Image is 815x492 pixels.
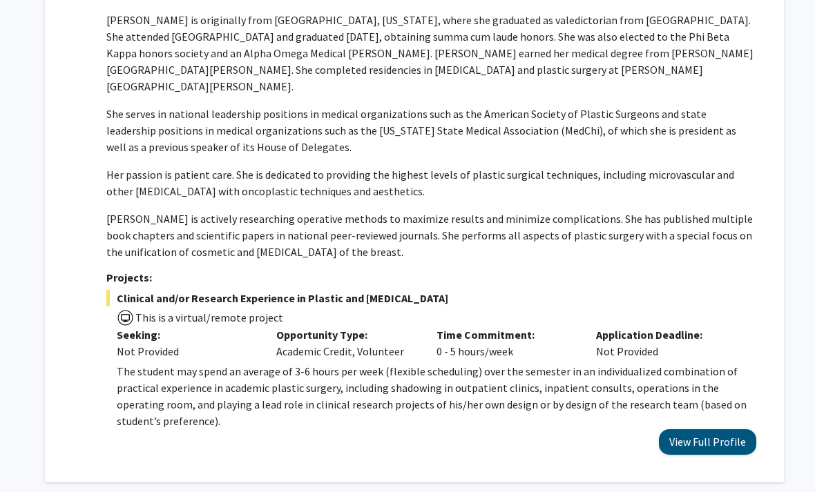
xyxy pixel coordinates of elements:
span: Clinical and/or Research Experience in Plastic and [MEDICAL_DATA] [106,290,756,306]
iframe: Chat [10,430,59,482]
p: Opportunity Type: [276,326,416,343]
strong: Projects: [106,270,152,284]
span: This is a virtual/remote project [134,311,283,324]
p: She serves in national leadership positions in medical organizations such as the American Society... [106,106,756,155]
p: [PERSON_NAME] is actively researching operative methods to maximize results and minimize complica... [106,210,756,260]
div: Not Provided [117,343,256,360]
div: Academic Credit, Volunteer [266,326,426,360]
button: View Full Profile [659,429,756,455]
p: Application Deadline: [596,326,736,343]
p: Seeking: [117,326,256,343]
p: Her passion is patient care. She is dedicated to providing the highest levels of plastic surgical... [106,166,756,199]
span: The student may spend an average of 3-6 hours per week (flexible scheduling) over the semester in... [117,364,747,428]
div: Not Provided [586,326,746,360]
p: Time Commitment: [437,326,576,343]
p: [PERSON_NAME] is originally from [GEOGRAPHIC_DATA], [US_STATE], where she graduated as valedictor... [106,12,756,95]
div: 0 - 5 hours/week [426,326,586,360]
